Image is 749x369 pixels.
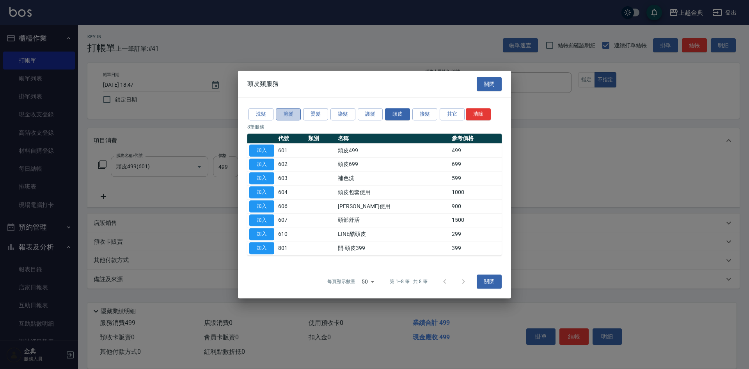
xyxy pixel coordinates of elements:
[330,108,355,120] button: 染髮
[450,227,502,241] td: 299
[336,227,450,241] td: LINE酷頭皮
[450,157,502,171] td: 699
[276,241,306,255] td: 801
[249,144,274,157] button: 加入
[450,200,502,214] td: 900
[247,123,502,130] p: 8 筆服務
[249,242,274,254] button: 加入
[248,108,273,120] button: 洗髮
[276,200,306,214] td: 606
[276,134,306,144] th: 代號
[450,213,502,227] td: 1500
[306,134,336,144] th: 類別
[249,200,274,212] button: 加入
[276,185,306,200] td: 604
[440,108,465,120] button: 其它
[336,200,450,214] td: [PERSON_NAME]使用
[276,108,301,120] button: 剪髮
[276,227,306,241] td: 610
[450,185,502,200] td: 1000
[385,108,410,120] button: 頭皮
[477,275,502,289] button: 關閉
[336,241,450,255] td: 開-頭皮399
[249,173,274,185] button: 加入
[466,108,491,120] button: 清除
[249,228,274,241] button: 加入
[336,171,450,185] td: 補色洗
[336,213,450,227] td: 頭部舒活
[276,144,306,158] td: 601
[247,80,279,88] span: 頭皮類服務
[358,108,383,120] button: 護髮
[276,157,306,171] td: 602
[359,271,377,292] div: 50
[249,214,274,226] button: 加入
[249,159,274,171] button: 加入
[390,278,428,285] p: 第 1–8 筆 共 8 筆
[336,144,450,158] td: 頭皮499
[276,171,306,185] td: 603
[336,134,450,144] th: 名稱
[450,144,502,158] td: 499
[336,185,450,200] td: 頭皮包套使用
[450,134,502,144] th: 參考價格
[450,171,502,185] td: 599
[336,157,450,171] td: 頭皮699
[249,186,274,198] button: 加入
[412,108,437,120] button: 接髮
[450,241,502,255] td: 399
[477,77,502,91] button: 關閉
[303,108,328,120] button: 燙髮
[327,278,355,285] p: 每頁顯示數量
[276,213,306,227] td: 607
